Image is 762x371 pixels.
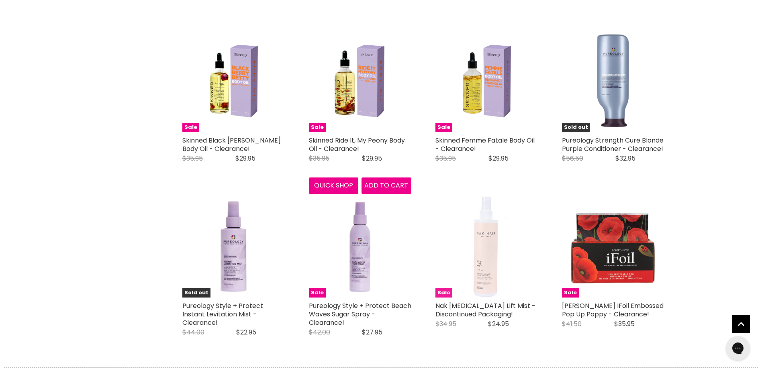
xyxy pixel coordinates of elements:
[435,123,452,132] span: Sale
[562,319,582,328] span: $41.50
[562,301,664,319] a: [PERSON_NAME] IFoil Embossed Pop Up Poppy - Clearance!
[195,30,272,132] img: Skinned Black Berry Betty Body Oil - Clearance!
[562,30,664,132] a: Pureology Strength Cure Blonde Purple Conditioner - Clearance! Sold out
[236,328,256,337] span: $22.95
[182,301,263,327] a: Pureology Style + Protect Instant Levitation Mist - Clearance!
[562,195,664,298] img: Robert De Soto IFoil Embossed Pop Up Poppy - Clearance!
[362,328,382,337] span: $27.95
[435,136,535,153] a: Skinned Femme Fatale Body Oil - Clearance!
[435,195,538,298] a: Nak Hair Root Lift Mist - Discontinued Packaging! Sale
[309,154,329,163] span: $35.95
[309,195,411,298] img: Pureology Style + Protect Beach Waves Sugar Spray - Clearance!
[362,154,382,163] span: $29.95
[362,177,411,194] button: Add to cart
[309,123,326,132] span: Sale
[309,301,411,327] a: Pureology Style + Protect Beach Waves Sugar Spray - Clearance!
[309,328,330,337] span: $42.00
[182,195,285,298] img: Pureology Style + Protect Instant Levitation Mist - Clearance!
[435,154,456,163] span: $35.95
[614,319,635,328] span: $35.95
[182,154,203,163] span: $35.95
[235,154,255,163] span: $29.95
[364,181,408,190] span: Add to cart
[435,195,538,298] img: Nak Hair Root Lift Mist - Discontinued Packaging!
[488,319,509,328] span: $24.95
[309,195,411,298] a: Pureology Style + Protect Beach Waves Sugar Spray - Clearance! Sale
[182,30,285,132] a: Skinned Black Berry Betty Body Oil - Clearance! Sale
[435,288,452,298] span: Sale
[182,123,199,132] span: Sale
[435,301,535,319] a: Nak [MEDICAL_DATA] Lift Mist - Discontinued Packaging!
[182,328,204,337] span: $44.00
[488,154,509,163] span: $29.95
[562,288,579,298] span: Sale
[182,288,210,298] span: Sold out
[722,333,754,363] iframe: Gorgias live chat messenger
[562,154,583,163] span: $56.50
[309,288,326,298] span: Sale
[562,136,664,153] a: Pureology Strength Cure Blonde Purple Conditioner - Clearance!
[182,136,281,153] a: Skinned Black [PERSON_NAME] Body Oil - Clearance!
[309,136,405,153] a: Skinned Ride It, My Peony Body Oil - Clearance!
[562,123,590,132] span: Sold out
[435,319,456,328] span: $34.95
[182,195,285,298] a: Pureology Style + Protect Instant Levitation Mist - Clearance! Sold out
[615,154,635,163] span: $32.95
[448,30,525,132] img: Skinned Femme Fatale Body Oil - Clearance!
[562,30,664,132] img: Pureology Strength Cure Blonde Purple Conditioner - Clearance!
[435,30,538,132] a: Skinned Femme Fatale Body Oil - Clearance! Sale
[562,195,664,298] a: Robert De Soto IFoil Embossed Pop Up Poppy - Clearance! Robert De Soto IFoil Embossed Pop Up Popp...
[309,30,411,132] a: Skinned Ride It, My Peony Body Oil - Clearance! Sale
[321,30,398,132] img: Skinned Ride It, My Peony Body Oil - Clearance!
[309,177,359,194] button: Quick shop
